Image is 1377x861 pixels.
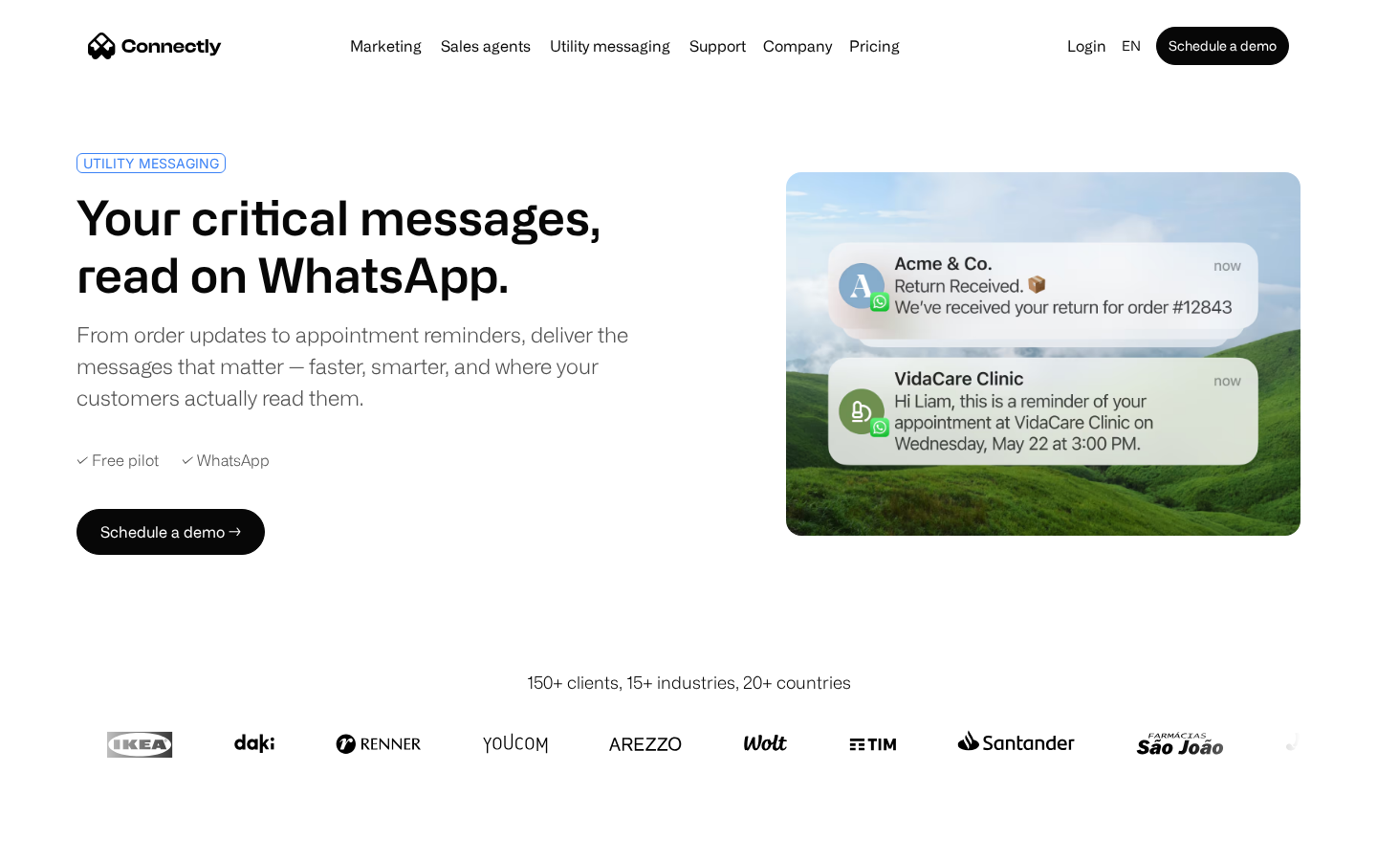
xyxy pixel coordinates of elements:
a: Login [1060,33,1114,59]
a: Schedule a demo → [76,509,265,555]
div: Company [763,33,832,59]
div: en [1122,33,1141,59]
h1: Your critical messages, read on WhatsApp. [76,188,681,303]
div: UTILITY MESSAGING [83,156,219,170]
a: Utility messaging [542,38,678,54]
a: Pricing [841,38,907,54]
a: Support [682,38,754,54]
a: Marketing [342,38,429,54]
div: ✓ Free pilot [76,452,159,470]
a: Schedule a demo [1156,27,1289,65]
div: 150+ clients, 15+ industries, 20+ countries [527,670,851,695]
aside: Language selected: English [19,826,115,854]
div: ✓ WhatsApp [182,452,270,470]
div: From order updates to appointment reminders, deliver the messages that matter — faster, smarter, ... [76,319,681,413]
ul: Language list [38,828,115,854]
a: Sales agents [433,38,538,54]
